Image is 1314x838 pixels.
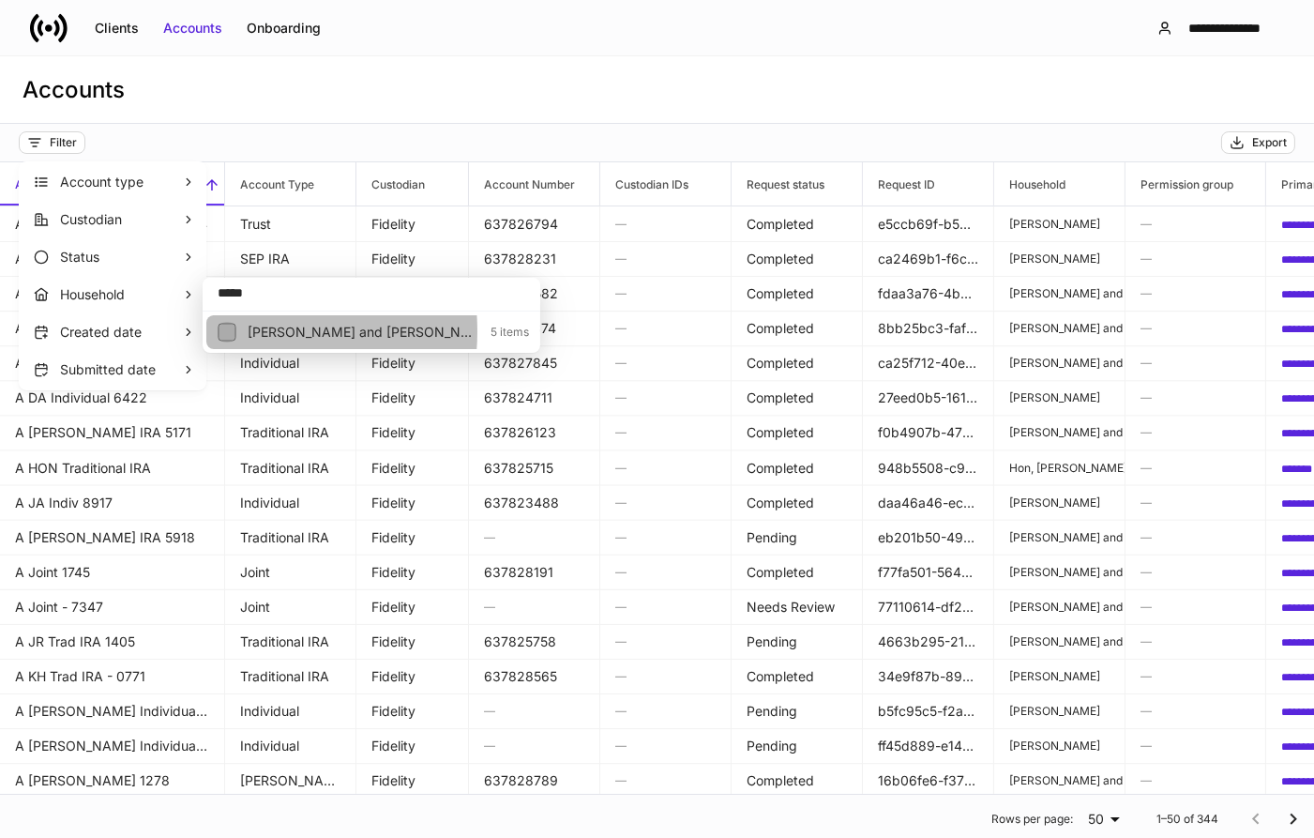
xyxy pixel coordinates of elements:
p: Submitted date [60,360,182,379]
p: Segar, Mathew and Cristina [248,323,479,342]
p: Status [60,248,182,267]
p: 5 items [479,325,529,340]
p: Account type [60,173,182,191]
p: Household [60,285,182,304]
p: Created date [60,323,182,342]
p: Custodian [60,210,182,229]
